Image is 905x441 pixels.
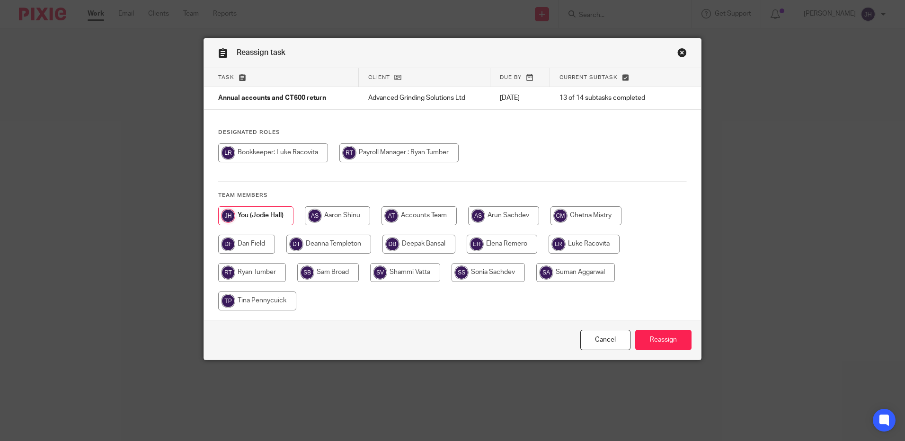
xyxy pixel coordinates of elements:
p: Advanced Grinding Solutions Ltd [368,93,481,103]
h4: Designated Roles [218,129,687,136]
input: Reassign [635,330,692,350]
span: Reassign task [237,49,285,56]
span: Client [368,75,390,80]
span: Due by [500,75,522,80]
td: 13 of 14 subtasks completed [550,87,669,110]
span: Current subtask [559,75,618,80]
a: Close this dialog window [677,48,687,61]
h4: Team members [218,192,687,199]
span: Task [218,75,234,80]
a: Close this dialog window [580,330,630,350]
p: [DATE] [500,93,541,103]
span: Annual accounts and CT600 return [218,95,326,102]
